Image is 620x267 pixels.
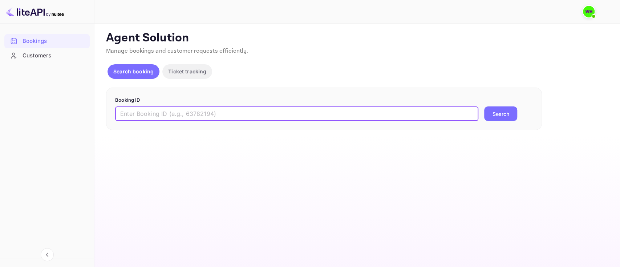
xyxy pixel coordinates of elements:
[41,248,54,261] button: Collapse navigation
[113,68,154,75] p: Search booking
[4,49,90,63] div: Customers
[115,97,533,104] p: Booking ID
[106,47,248,55] span: Manage bookings and customer requests efficiently.
[168,68,206,75] p: Ticket tracking
[23,37,86,45] div: Bookings
[106,31,607,45] p: Agent Solution
[583,6,595,17] img: walid harrass
[4,49,90,62] a: Customers
[6,6,64,17] img: LiteAPI logo
[115,106,478,121] input: Enter Booking ID (e.g., 63782194)
[484,106,517,121] button: Search
[23,52,86,60] div: Customers
[4,34,90,48] a: Bookings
